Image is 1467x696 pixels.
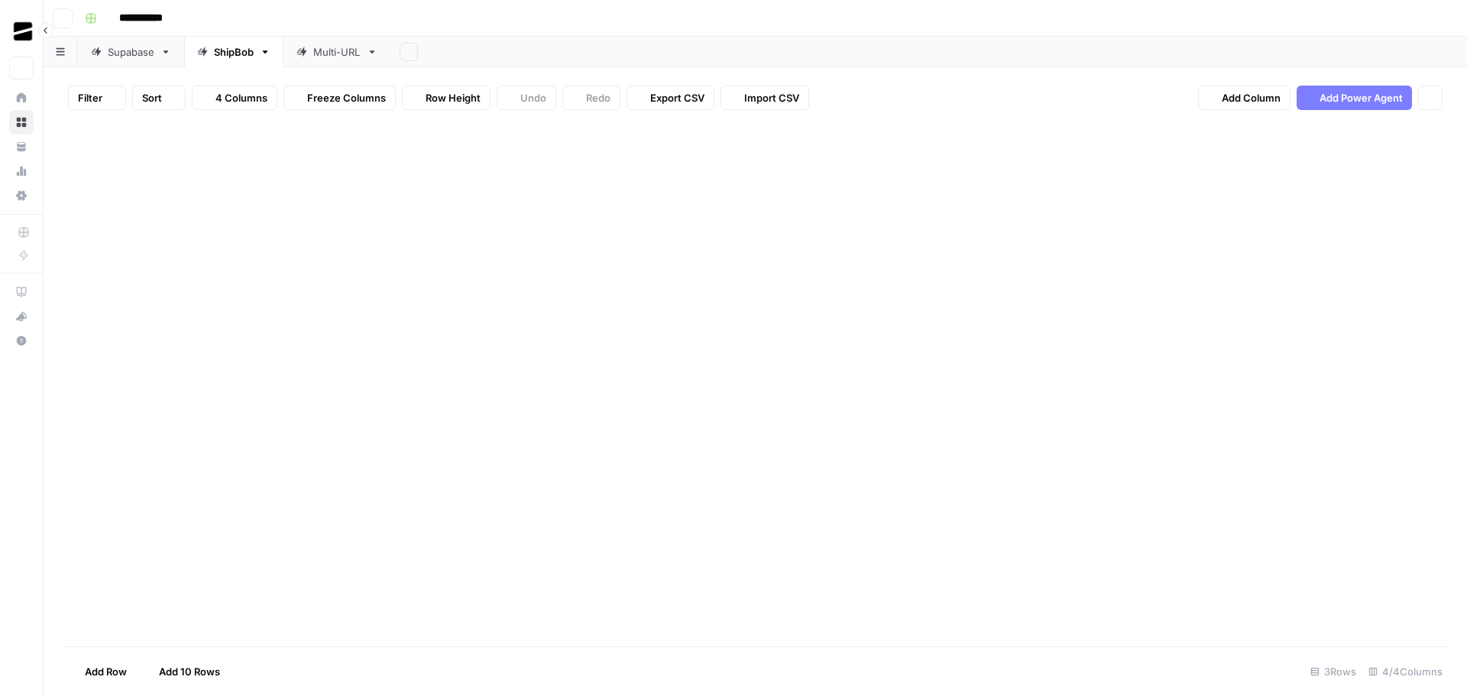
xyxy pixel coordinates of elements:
[9,86,34,110] a: Home
[9,110,34,134] a: Browse
[215,90,267,105] span: 4 Columns
[214,44,254,60] div: ShipBob
[586,90,610,105] span: Redo
[9,304,34,329] button: What's new?
[744,90,799,105] span: Import CSV
[497,86,556,110] button: Undo
[68,86,126,110] button: Filter
[78,37,184,67] a: Supabase
[650,90,704,105] span: Export CSV
[283,37,390,67] a: Multi-URL
[283,86,396,110] button: Freeze Columns
[402,86,491,110] button: Row Height
[9,12,34,50] button: Workspace: OGM
[85,664,127,679] span: Add Row
[721,86,809,110] button: Import CSV
[1362,659,1449,684] div: 4/4 Columns
[520,90,546,105] span: Undo
[9,159,34,183] a: Usage
[9,183,34,208] a: Settings
[9,134,34,159] a: Your Data
[159,664,220,679] span: Add 10 Rows
[136,659,229,684] button: Add 10 Rows
[627,86,714,110] button: Export CSV
[426,90,481,105] span: Row Height
[184,37,283,67] a: ShipBob
[1297,86,1412,110] button: Add Power Agent
[9,329,34,353] button: Help + Support
[62,659,136,684] button: Add Row
[1304,659,1362,684] div: 3 Rows
[192,86,277,110] button: 4 Columns
[10,305,33,328] div: What's new?
[1320,90,1403,105] span: Add Power Agent
[307,90,386,105] span: Freeze Columns
[1222,90,1281,105] span: Add Column
[9,18,37,45] img: OGM Logo
[313,44,361,60] div: Multi-URL
[562,86,620,110] button: Redo
[78,90,102,105] span: Filter
[1198,86,1291,110] button: Add Column
[9,280,34,304] a: AirOps Academy
[108,44,154,60] div: Supabase
[132,86,186,110] button: Sort
[142,90,162,105] span: Sort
